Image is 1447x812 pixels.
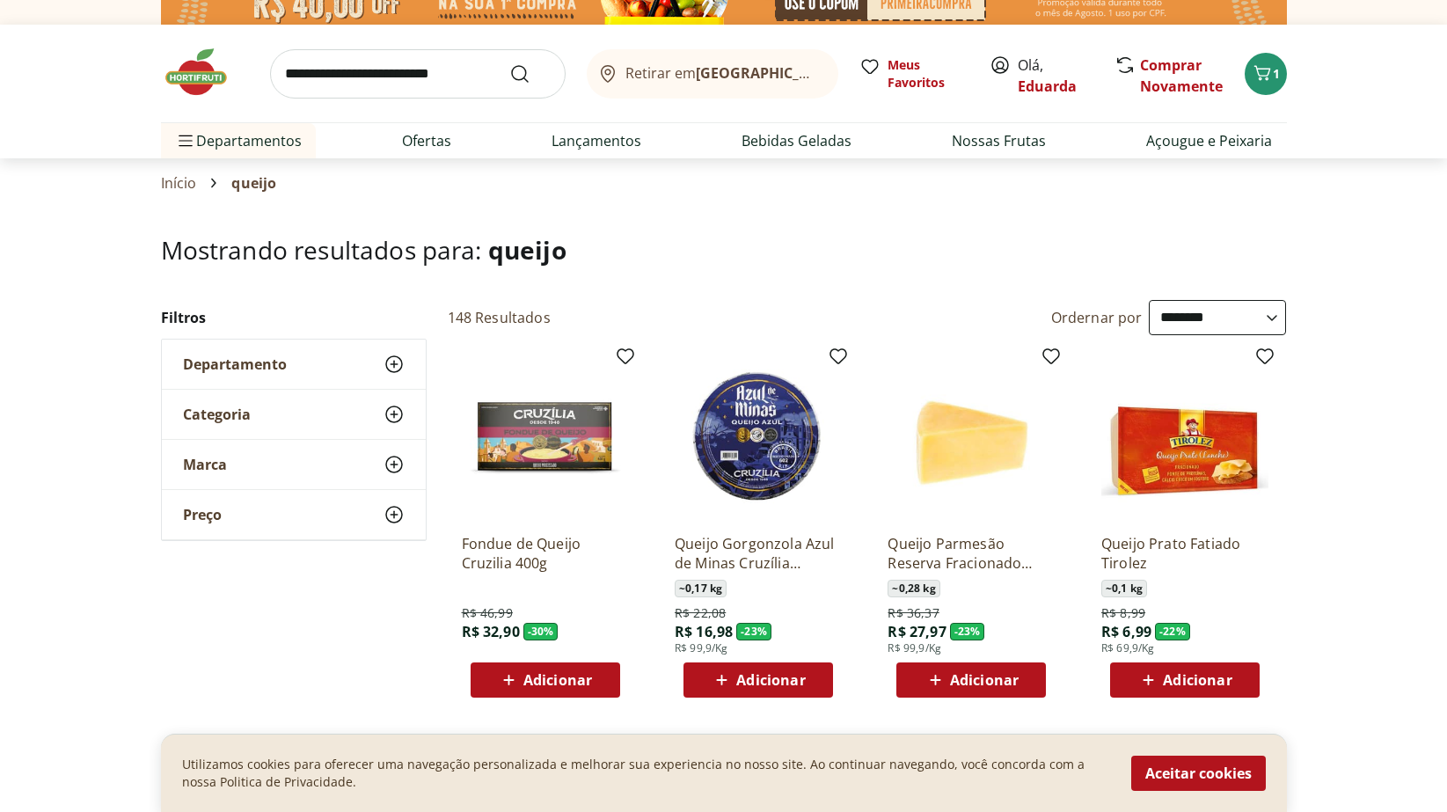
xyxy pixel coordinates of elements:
[161,236,1287,264] h1: Mostrando resultados para:
[675,534,842,573] a: Queijo Gorgonzola Azul de Minas Cruzília Unidade
[231,175,276,191] span: queijo
[1273,65,1280,82] span: 1
[175,120,196,162] button: Menu
[1018,55,1096,97] span: Olá,
[1101,580,1147,597] span: ~ 0,1 kg
[162,390,426,439] button: Categoria
[183,456,227,473] span: Marca
[742,130,851,151] a: Bebidas Geladas
[888,353,1055,520] img: Queijo Parmesão Reserva Fracionado Basel
[270,49,566,99] input: search
[523,673,592,687] span: Adicionar
[1131,756,1266,791] button: Aceitar cookies
[462,604,513,622] span: R$ 46,99
[888,580,939,597] span: ~ 0,28 kg
[402,130,451,151] a: Ofertas
[552,130,641,151] a: Lançamentos
[183,355,287,373] span: Departamento
[888,641,941,655] span: R$ 99,9/Kg
[1245,53,1287,95] button: Carrinho
[888,604,939,622] span: R$ 36,37
[888,622,946,641] span: R$ 27,97
[625,65,820,81] span: Retirar em
[675,580,727,597] span: ~ 0,17 kg
[1140,55,1223,96] a: Comprar Novamente
[1110,662,1260,698] button: Adicionar
[888,56,968,91] span: Meus Favoritos
[462,353,629,520] img: Fondue de Queijo Cruzilia 400g
[1101,534,1268,573] a: Queijo Prato Fatiado Tirolez
[1101,641,1155,655] span: R$ 69,9/Kg
[696,63,992,83] b: [GEOGRAPHIC_DATA]/[GEOGRAPHIC_DATA]
[161,300,427,335] h2: Filtros
[675,604,726,622] span: R$ 22,08
[448,308,551,327] h2: 148 Resultados
[675,622,733,641] span: R$ 16,98
[683,662,833,698] button: Adicionar
[1163,673,1231,687] span: Adicionar
[1018,77,1077,96] a: Eduarda
[462,622,520,641] span: R$ 32,90
[888,534,1055,573] a: Queijo Parmesão Reserva Fracionado [GEOGRAPHIC_DATA]
[1101,604,1145,622] span: R$ 8,99
[736,673,805,687] span: Adicionar
[509,63,552,84] button: Submit Search
[471,662,620,698] button: Adicionar
[1155,623,1190,640] span: - 22 %
[950,673,1019,687] span: Adicionar
[896,662,1046,698] button: Adicionar
[162,490,426,539] button: Preço
[952,130,1046,151] a: Nossas Frutas
[175,120,302,162] span: Departamentos
[161,175,197,191] a: Início
[587,49,838,99] button: Retirar em[GEOGRAPHIC_DATA]/[GEOGRAPHIC_DATA]
[161,46,249,99] img: Hortifruti
[183,406,251,423] span: Categoria
[859,56,968,91] a: Meus Favoritos
[1146,130,1272,151] a: Açougue e Peixaria
[1101,353,1268,520] img: Queijo Prato Fatiado Tirolez
[1051,308,1143,327] label: Ordernar por
[736,623,771,640] span: - 23 %
[1101,622,1151,641] span: R$ 6,99
[183,506,222,523] span: Preço
[523,623,559,640] span: - 30 %
[675,641,728,655] span: R$ 99,9/Kg
[182,756,1110,791] p: Utilizamos cookies para oferecer uma navegação personalizada e melhorar sua experiencia no nosso ...
[488,233,566,267] span: queijo
[462,534,629,573] a: Fondue de Queijo Cruzilia 400g
[162,440,426,489] button: Marca
[162,340,426,389] button: Departamento
[950,623,985,640] span: - 23 %
[675,353,842,520] img: Queijo Gorgonzola Azul de Minas Cruzília Unidade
